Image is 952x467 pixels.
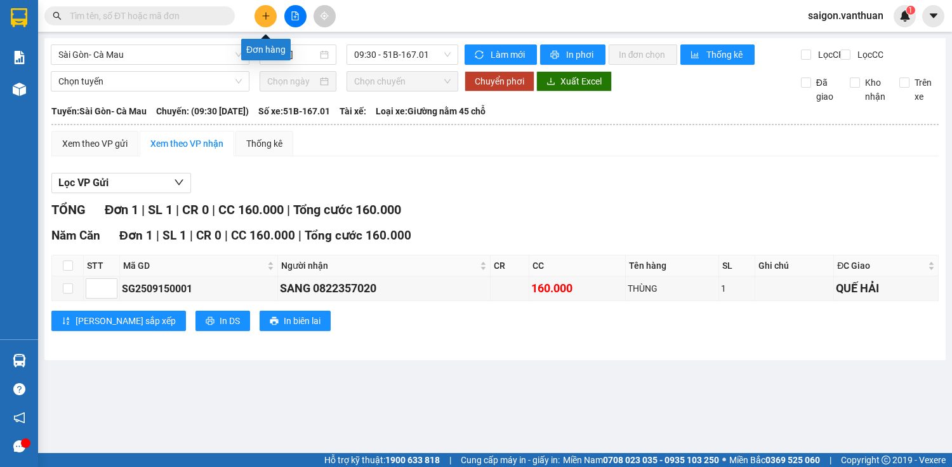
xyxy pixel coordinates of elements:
th: CR [491,255,529,276]
span: Lọc VP Gửi [58,175,109,191]
span: 09:30 - 51B-167.01 [354,45,451,64]
span: | [298,228,301,243]
span: printer [550,50,561,60]
span: copyright [882,456,890,464]
span: Tổng cước 160.000 [293,202,401,217]
span: caret-down [928,10,939,22]
span: Lọc CC [852,48,885,62]
span: bar-chart [691,50,701,60]
span: Kho nhận [860,76,890,104]
span: plus [261,11,270,20]
span: Loại xe: Giường nằm 45 chỗ [376,104,486,118]
span: | [287,202,290,217]
span: CC 160.000 [218,202,284,217]
b: Tuyến: Sài Gòn- Cà Mau [51,106,147,116]
th: Ghi chú [755,255,834,276]
span: [PERSON_NAME] sắp xếp [76,314,176,328]
span: Đơn 1 [119,228,153,243]
span: message [13,440,25,452]
span: Thống kê [706,48,744,62]
span: Trên xe [909,76,939,104]
span: | [225,228,228,243]
span: aim [320,11,329,20]
span: In biên lai [284,314,321,328]
span: Xuất Excel [560,74,602,88]
button: syncLàm mới [465,44,537,65]
span: Lọc CR [813,48,846,62]
span: Số xe: 51B-167.01 [258,104,330,118]
div: QUẾ HẢI [836,280,936,297]
th: SL [719,255,755,276]
span: question-circle [13,383,25,395]
div: Thống kê [246,137,282,151]
span: TỔNG [51,202,86,217]
span: Đã giao [811,76,841,104]
span: Tổng cước 160.000 [305,228,411,243]
sup: 1 [906,6,915,15]
div: 160.000 [531,280,623,297]
span: download [546,77,555,87]
div: SANG 0822357020 [280,280,488,297]
span: printer [206,316,215,327]
button: caret-down [922,5,944,27]
button: printerIn biên lai [260,311,331,331]
span: ⚪️ [722,457,726,463]
span: Tài xế: [340,104,366,118]
span: | [190,228,193,243]
button: downloadXuất Excel [536,71,612,91]
input: Chọn ngày [267,74,317,88]
strong: 1900 633 818 [385,455,440,465]
button: Chuyển phơi [465,71,534,91]
input: Tìm tên, số ĐT hoặc mã đơn [70,9,220,23]
button: plus [255,5,277,27]
span: | [176,202,179,217]
span: In phơi [566,48,595,62]
span: 1 [908,6,913,15]
span: SL 1 [162,228,187,243]
span: Năm Căn [51,228,100,243]
span: | [142,202,145,217]
div: Xem theo VP nhận [150,137,223,151]
td: SG2509150001 [120,276,278,301]
span: | [156,228,159,243]
strong: 0369 525 060 [765,455,820,465]
span: In DS [220,314,240,328]
button: bar-chartThống kê [680,44,755,65]
span: | [830,453,831,467]
span: Miền Nam [563,453,719,467]
span: Miền Bắc [729,453,820,467]
span: notification [13,412,25,424]
div: SG2509150001 [122,281,275,297]
span: Chuyến: (09:30 [DATE]) [156,104,249,118]
span: Sài Gòn- Cà Mau [58,45,242,64]
span: search [53,11,62,20]
span: Người nhận [281,259,477,273]
th: Tên hàng [626,255,720,276]
button: In đơn chọn [609,44,678,65]
img: logo-vxr [11,8,27,27]
span: ĐC Giao [837,259,925,273]
span: Đơn 1 [105,202,138,217]
span: SL 1 [148,202,173,217]
span: Làm mới [491,48,527,62]
img: icon-new-feature [899,10,911,22]
th: CC [529,255,626,276]
span: | [212,202,215,217]
button: printerIn DS [195,311,250,331]
span: Hỗ trợ kỹ thuật: [324,453,440,467]
span: CR 0 [182,202,209,217]
span: sync [475,50,486,60]
button: printerIn phơi [540,44,605,65]
input: 15/09/2025 [267,48,317,62]
span: saigon.vanthuan [798,8,894,24]
span: Cung cấp máy in - giấy in: [461,453,560,467]
span: sort-ascending [62,316,70,327]
img: warehouse-icon [13,354,26,367]
span: Chọn chuyến [354,72,451,91]
button: Lọc VP Gửi [51,173,191,193]
span: Chọn tuyến [58,72,242,91]
span: Mã GD [123,259,265,273]
button: aim [314,5,336,27]
span: down [174,177,184,187]
img: solution-icon [13,51,26,64]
